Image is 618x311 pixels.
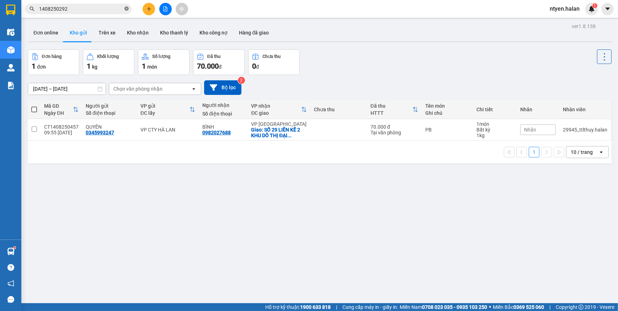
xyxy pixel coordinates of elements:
button: caret-down [601,3,614,15]
div: 29945_ttlthuy.halan [563,127,607,133]
button: Đơn online [28,24,64,41]
span: Nhãn [524,127,536,133]
div: Chưa thu [314,107,363,112]
button: Chưa thu0đ [248,49,300,75]
div: Mã GD [44,103,73,109]
div: 0345993247 [86,130,114,135]
span: kg [92,64,97,70]
div: VP nhận [251,103,301,109]
span: Hỗ trợ kỹ thuật: [265,303,331,311]
div: Người gửi [86,103,133,109]
div: PB [425,127,469,133]
div: Ngày ĐH [44,110,73,116]
th: Toggle SortBy [367,100,422,119]
button: aim [176,3,188,15]
span: copyright [579,305,584,310]
strong: 1900 633 818 [300,304,331,310]
span: message [7,296,14,303]
sup: 1 [14,247,16,249]
button: Kho công nợ [194,24,233,41]
span: caret-down [604,6,611,12]
span: món [147,64,157,70]
th: Toggle SortBy [41,100,82,119]
div: VP gửi [140,103,190,109]
span: 1 [87,62,91,70]
div: Chi tiết [476,107,513,112]
div: ĐC lấy [140,110,190,116]
span: đ [219,64,222,70]
span: ntyen.halan [544,4,585,13]
div: 0982027688 [202,130,231,135]
div: Nhân viên [563,107,607,112]
div: Đã thu [371,103,412,109]
span: plus [146,6,151,11]
div: Đơn hàng [42,54,62,59]
div: 1 món [476,121,513,127]
sup: 2 [238,77,245,84]
span: aim [179,6,184,11]
span: search [30,6,34,11]
span: | [336,303,337,311]
span: 1 [593,3,596,8]
strong: 0708 023 035 - 0935 103 250 [422,304,487,310]
input: Select a date range. [28,83,106,95]
div: Chọn văn phòng nhận [113,85,163,92]
span: Miền Bắc [493,303,544,311]
div: 70.000 đ [371,124,418,130]
span: 1 [32,62,36,70]
button: Kho thanh lý [154,24,194,41]
div: Bất kỳ [476,127,513,133]
button: plus [143,3,155,15]
span: đơn [37,64,46,70]
button: Đơn hàng1đơn [28,49,79,75]
div: Số lượng [152,54,170,59]
img: solution-icon [7,82,15,89]
strong: 0369 525 060 [513,304,544,310]
div: ver 1.8.138 [572,22,596,30]
button: Đã thu70.000đ [193,49,245,75]
button: Bộ lọc [204,80,241,95]
div: Nhãn [520,107,556,112]
div: 10 / trang [571,149,593,156]
th: Toggle SortBy [137,100,199,119]
sup: 1 [592,3,597,8]
div: Khối lượng [97,54,119,59]
span: 1 [142,62,146,70]
button: file-add [159,3,172,15]
span: ... [288,133,292,138]
span: file-add [163,6,168,11]
button: Số lượng1món [138,49,190,75]
img: warehouse-icon [7,28,15,36]
img: warehouse-icon [7,248,15,255]
span: close-circle [124,6,129,12]
svg: open [191,86,197,92]
span: close-circle [124,6,129,11]
img: logo-vxr [6,5,15,15]
div: Người nhận [202,102,244,108]
button: Khối lượng1kg [83,49,134,75]
span: 0 [252,62,256,70]
div: VP CTY HÀ LAN [140,127,195,133]
div: Số điện thoại [86,110,133,116]
button: Trên xe [93,24,121,41]
img: warehouse-icon [7,64,15,71]
div: Tên món [425,103,469,109]
span: Miền Nam [400,303,487,311]
div: Giao: SỐ 29 LIỀN KỀ 2 KHU DÔ THỊ ĐẠI THANH TẢ THANH OAI THANH TRÌ HÀ NỘI [251,127,307,138]
button: Kho nhận [121,24,154,41]
div: VP [GEOGRAPHIC_DATA] [251,121,307,127]
span: ⚪️ [489,306,491,309]
button: Hàng đã giao [233,24,275,41]
div: CT1408250457 [44,124,79,130]
span: notification [7,280,14,287]
div: Chưa thu [262,54,281,59]
span: | [549,303,550,311]
span: question-circle [7,264,14,271]
div: BÌNH [202,124,244,130]
div: QUYÊN [86,124,133,130]
th: Toggle SortBy [247,100,310,119]
span: Cung cấp máy in - giấy in: [342,303,398,311]
div: ĐC giao [251,110,301,116]
span: đ [256,64,259,70]
div: Ghi chú [425,110,469,116]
